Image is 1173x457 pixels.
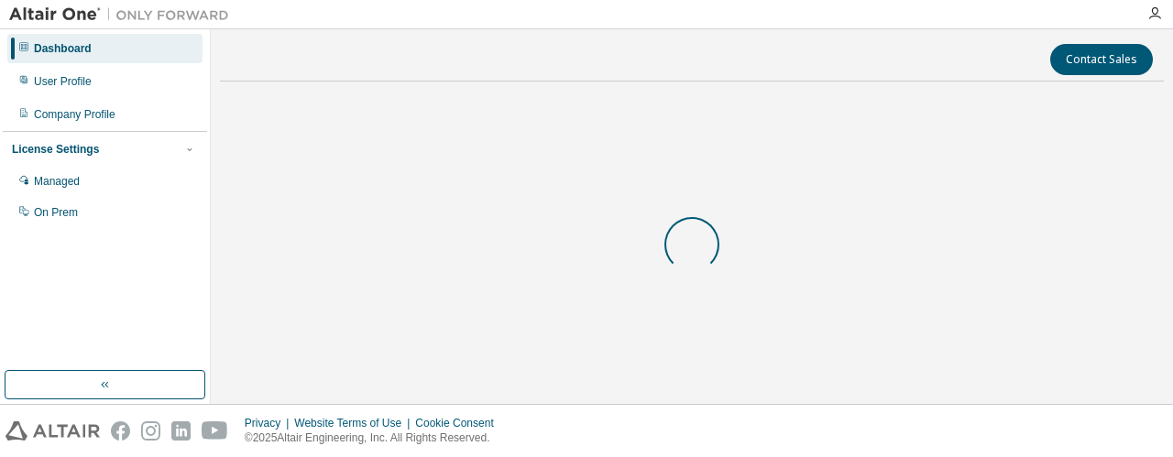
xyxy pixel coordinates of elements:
img: Altair One [9,5,238,24]
p: © 2025 Altair Engineering, Inc. All Rights Reserved. [245,430,505,446]
img: altair_logo.svg [5,421,100,441]
img: instagram.svg [141,421,160,441]
img: facebook.svg [111,421,130,441]
div: Website Terms of Use [294,416,415,430]
div: Company Profile [34,107,115,122]
div: Dashboard [34,41,92,56]
div: Managed [34,174,80,189]
div: On Prem [34,205,78,220]
div: License Settings [12,142,99,157]
button: Contact Sales [1050,44,1153,75]
img: linkedin.svg [171,421,191,441]
div: Privacy [245,416,294,430]
img: youtube.svg [202,421,228,441]
div: Cookie Consent [415,416,504,430]
div: User Profile [34,74,92,89]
